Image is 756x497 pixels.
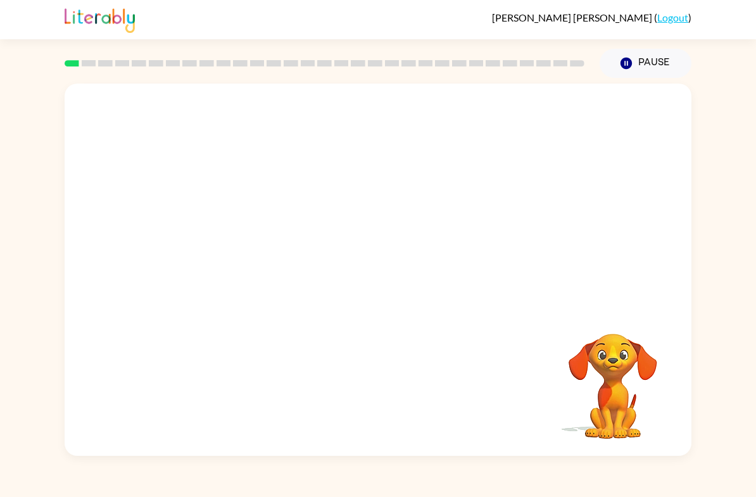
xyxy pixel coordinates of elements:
button: Pause [600,49,691,78]
a: Logout [657,11,688,23]
video: Your browser must support playing .mp4 files to use Literably. Please try using another browser. [550,314,676,441]
img: Literably [65,5,135,33]
span: [PERSON_NAME] [PERSON_NAME] [492,11,654,23]
div: ( ) [492,11,691,23]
